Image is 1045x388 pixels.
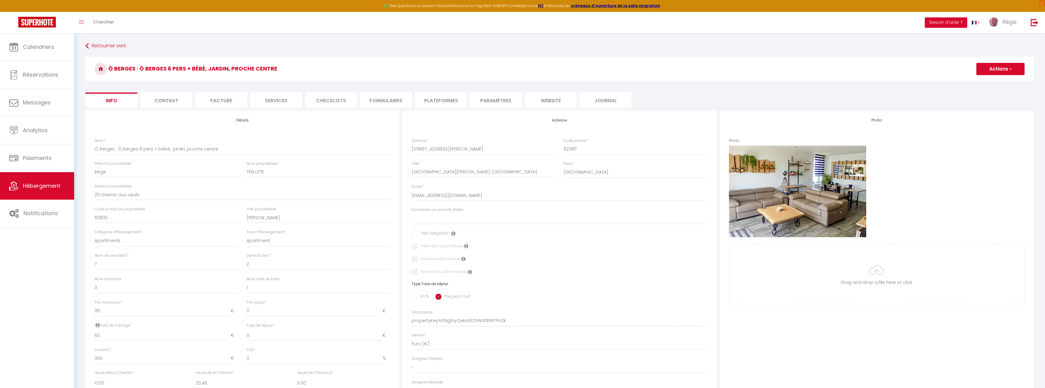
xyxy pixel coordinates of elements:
i: Frais de ménage [95,323,100,328]
span: Paiements [23,154,52,162]
button: Actions [976,63,1025,75]
span: € [231,353,239,364]
label: Frais de ménage [95,323,132,328]
label: Catégorie d'hébergement [95,229,143,235]
span: € [231,306,239,317]
h4: Photo [729,118,1025,122]
li: Journal [580,92,632,107]
label: Caution automatique [418,256,460,263]
label: Prix suppl [247,300,266,306]
button: Besoin d'aide ? [925,17,967,28]
label: Assigner Checkin [412,356,443,362]
label: Heure début Checkin [95,370,134,376]
label: Default pers. [247,253,271,259]
li: Paramètres [470,92,522,107]
label: Devise [412,332,426,338]
label: Prénom propriétaire [95,161,131,167]
a: Chercher [88,12,119,33]
li: Facture [195,92,247,107]
span: Analytics [23,126,48,134]
span: Chercher [93,19,114,25]
li: Formulaires [360,92,412,107]
a: ICI [538,3,543,8]
label: Nom propriétaire [247,161,278,167]
h3: Ô Berges · Ô Berges 6 pers + bébé, jardin, proche centre [85,57,1034,81]
label: Connecter un compte Stripe [412,207,463,213]
label: Assigner Menage [412,379,443,385]
img: Super Booking [18,17,56,27]
li: Checklists [305,92,357,107]
h4: Détails [95,118,390,122]
label: En % [418,294,428,300]
label: Paiement automatique [418,243,463,250]
label: Nom de pers MAX [95,253,128,259]
h4: Adresse [412,118,707,122]
label: Prix minimum [95,300,122,306]
label: Type d'hébergement [247,229,286,235]
span: Messages [23,99,51,106]
li: website [525,92,577,107]
span: € [382,330,390,341]
label: Taxe de séjour [247,323,275,328]
span: Réservations [23,71,58,78]
a: créneaux d'ouverture de la salle migration [571,3,660,8]
button: Ouvrir le widget de chat LiveChat [5,2,23,21]
label: Heure de fin Checkin [196,370,235,376]
span: € [382,306,390,317]
span: € [231,330,239,341]
label: Code postal du propriétaire [95,206,145,212]
label: Caution [95,347,111,353]
a: ... Régis [985,12,1024,33]
span: Régis [1002,18,1017,26]
label: Nbre chambre [95,276,121,282]
span: % [383,353,390,364]
span: Calendriers [23,43,54,51]
label: Adresse [412,138,428,144]
li: Services [250,92,302,107]
label: Par pers / nuit [441,294,470,300]
label: Nbre salle de bain [247,276,279,282]
li: Info [85,92,137,107]
label: Ville [412,161,421,167]
label: Heure de Checkout [297,370,333,376]
label: Nom [95,138,105,144]
label: Code postal [564,138,588,144]
img: logout [1031,19,1038,26]
img: ... [989,17,998,27]
span: Notifications [23,209,58,217]
label: SH propKey [412,310,433,315]
a: Retourner vers [85,41,1034,52]
span: Hébergement [23,182,60,190]
h6: Type Taxe de séjour [412,282,707,286]
label: Email [412,184,423,190]
label: Pays [564,161,574,167]
label: Adresse propriétaire [95,183,132,189]
label: Photo [729,138,740,144]
li: Plateformes [415,92,467,107]
label: Ville propriétaire [247,206,276,212]
li: Contrat [140,92,192,107]
label: TVA [247,347,255,353]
